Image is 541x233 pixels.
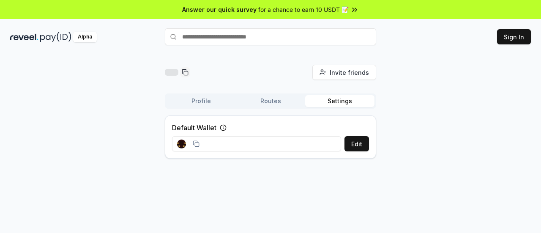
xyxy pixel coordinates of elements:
button: Routes [236,95,305,107]
label: Default Wallet [172,123,216,133]
span: Answer our quick survey [182,5,257,14]
img: pay_id [40,32,71,42]
span: for a chance to earn 10 USDT 📝 [258,5,349,14]
button: Settings [305,95,374,107]
img: reveel_dark [10,32,38,42]
span: Invite friends [330,68,369,77]
div: Alpha [73,32,97,42]
button: Sign In [497,29,531,44]
button: Edit [344,136,369,151]
button: Profile [167,95,236,107]
button: Invite friends [312,65,376,80]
